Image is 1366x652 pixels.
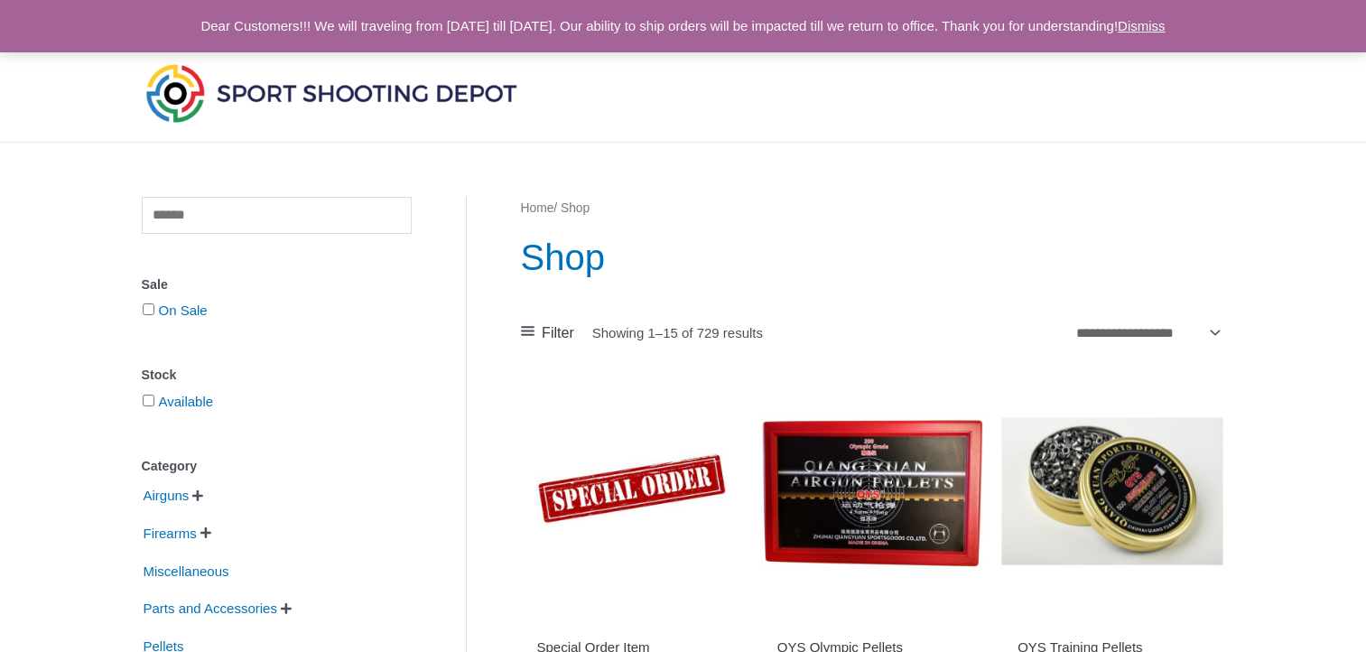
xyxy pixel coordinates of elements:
[1070,319,1224,346] select: Shop order
[142,453,412,480] div: Category
[143,395,154,406] input: Available
[521,197,1224,220] nav: Breadcrumb
[159,394,214,409] a: Available
[542,320,574,347] span: Filter
[143,303,154,315] input: On Sale
[142,562,231,577] a: Miscellaneous
[142,593,279,624] span: Parts and Accessories
[592,326,763,340] p: Showing 1–15 of 729 results
[192,489,203,502] span: 
[142,60,521,126] img: Sport Shooting Depot
[142,556,231,587] span: Miscellaneous
[521,320,574,347] a: Filter
[142,362,412,388] div: Stock
[142,525,199,540] a: Firearms
[1118,18,1166,33] a: Dismiss
[537,613,727,635] iframe: Customer reviews powered by Trustpilot
[142,487,191,502] a: Airguns
[761,380,983,602] img: QYS Olympic Pellets
[1018,613,1207,635] iframe: Customer reviews powered by Trustpilot
[159,303,208,318] a: On Sale
[521,380,743,602] img: Special Order Item
[142,518,199,549] span: Firearms
[200,526,211,539] span: 
[142,480,191,511] span: Airguns
[521,201,554,215] a: Home
[281,602,292,615] span: 
[142,272,412,298] div: Sale
[142,600,279,615] a: Parts and Accessories
[521,232,1224,283] h1: Shop
[1001,380,1223,602] img: QYS Training Pellets
[777,613,967,635] iframe: Customer reviews powered by Trustpilot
